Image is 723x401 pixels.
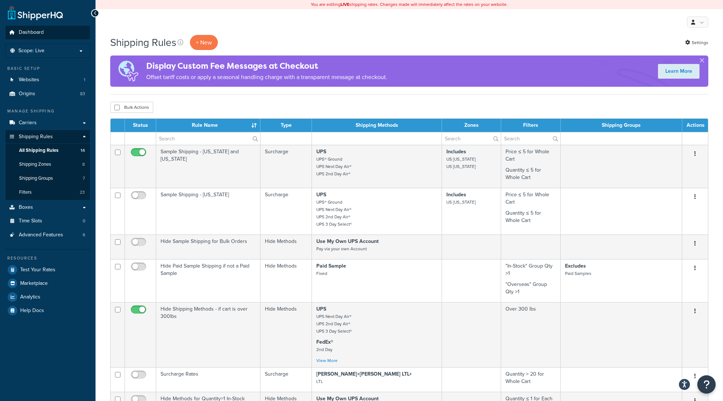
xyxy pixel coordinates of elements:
[20,280,48,287] span: Marketplace
[146,72,387,82] p: Offset tariff costs or apply a seasonal handling charge with a transparent message at checkout.
[6,73,90,87] li: Websites
[6,158,90,171] li: Shipping Zones
[19,175,53,182] span: Shipping Groups
[8,6,63,20] a: ShipperHQ Home
[260,302,312,367] td: Hide Methods
[697,375,716,394] button: Open Resource Center
[6,116,90,130] a: Carriers
[6,228,90,242] li: Advanced Features
[316,305,326,313] strong: UPS
[6,144,90,157] li: All Shipping Rules
[6,65,90,72] div: Basic Setup
[316,237,379,245] strong: Use My Own UPS Account
[19,29,44,36] span: Dashboard
[442,119,501,132] th: Zones
[156,132,260,145] input: Search
[20,294,40,300] span: Analytics
[20,267,55,273] span: Test Your Rates
[316,378,323,385] small: LTL
[501,302,561,367] td: Over 300 lbs
[501,188,561,234] td: Price ≤ 5 for Whole Cart
[83,175,85,182] span: 7
[6,26,90,39] a: Dashboard
[316,191,326,198] strong: UPS
[6,108,90,114] div: Manage Shipping
[260,188,312,234] td: Surcharge
[565,262,586,270] strong: Excludes
[442,132,501,145] input: Search
[19,120,37,126] span: Carriers
[6,201,90,214] a: Boxes
[19,77,39,83] span: Websites
[6,158,90,171] a: Shipping Zones 8
[156,367,260,392] td: Surcharge Rates
[446,148,466,155] strong: Includes
[19,218,42,224] span: Time Slots
[565,270,591,277] small: Paid Samples
[316,370,412,378] strong: [PERSON_NAME]+[PERSON_NAME] LTL+
[19,91,35,97] span: Origins
[156,302,260,367] td: Hide Shipping Methods - if cart is over 300lbs
[6,130,90,144] a: Shipping Rules
[316,313,352,334] small: UPS Next Day Air® UPS 2nd Day Air® UPS 3 Day Select®
[6,277,90,290] a: Marketplace
[260,259,312,302] td: Hide Methods
[316,246,367,252] small: Pay via your own Account
[446,191,466,198] strong: Includes
[146,60,387,72] h4: Display Custom Fee Messages at Checkout
[19,161,51,168] span: Shipping Zones
[682,119,708,132] th: Actions
[6,186,90,199] li: Filters
[110,56,146,87] img: duties-banner-06bc72dcb5fe05cb3f9472aba00be2ae8eb53ab6f0d8bb03d382ba314ac3c341.png
[6,87,90,101] a: Origins 83
[6,130,90,200] li: Shipping Rules
[156,188,260,234] td: Sample Shipping - [US_STATE]
[19,189,32,196] span: Filters
[19,204,33,211] span: Boxes
[6,214,90,228] a: Time Slots 0
[316,346,332,353] small: 2nd Day
[80,189,85,196] span: 23
[501,119,561,132] th: Filters
[501,132,560,145] input: Search
[6,304,90,317] a: Help Docs
[446,156,476,170] small: US [US_STATE] US [US_STATE]
[501,259,561,302] td: "In-Stock" Group Qty >1
[341,1,349,8] b: LIVE
[316,270,327,277] small: Fixed
[80,147,85,154] span: 14
[6,172,90,185] a: Shipping Groups 7
[316,357,338,364] a: View More
[316,338,333,346] strong: FedEx®
[19,232,63,238] span: Advanced Features
[6,214,90,228] li: Time Slots
[156,234,260,259] td: Hide Sample Shipping for Bulk Orders
[506,210,556,224] p: Quantity ≤ 5 for Whole Cart
[316,148,326,155] strong: UPS
[6,186,90,199] a: Filters 23
[501,367,561,392] td: Quantity > 20 for Whole Cart
[82,161,85,168] span: 8
[316,199,352,228] small: UPS® Ground UPS Next Day Air® UPS 2nd Day Air® UPS 3 Day Select®
[6,263,90,276] a: Test Your Rates
[6,290,90,304] a: Analytics
[156,119,260,132] th: Rule Name : activate to sort column ascending
[19,134,53,140] span: Shipping Rules
[83,218,85,224] span: 0
[316,262,346,270] strong: Paid Sample
[260,145,312,188] td: Surcharge
[501,145,561,188] td: Price ≤ 5 for Whole Cart
[658,64,699,79] a: Learn More
[6,73,90,87] a: Websites 1
[260,234,312,259] td: Hide Methods
[506,167,556,181] p: Quantity ≤ 5 for Whole Cart
[156,145,260,188] td: Sample Shipping - [US_STATE] and [US_STATE]
[80,91,85,97] span: 83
